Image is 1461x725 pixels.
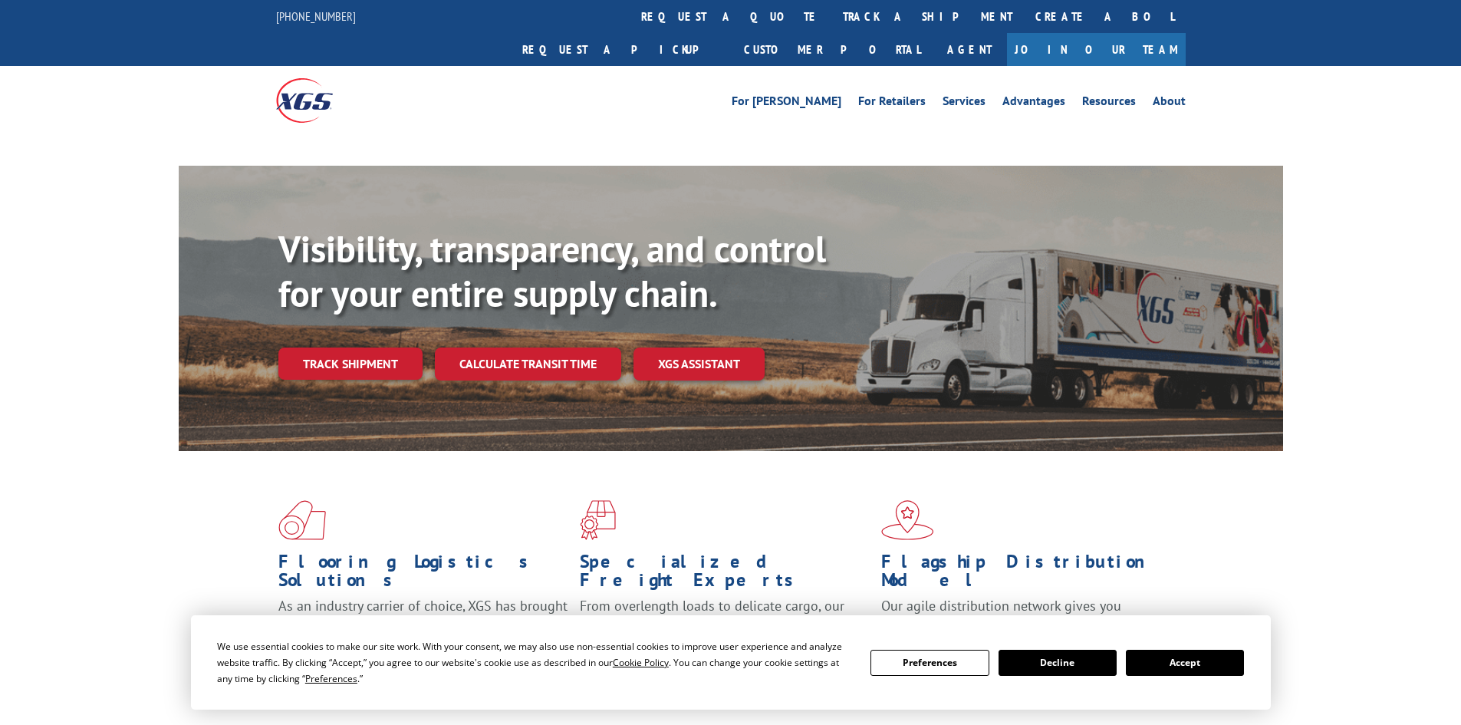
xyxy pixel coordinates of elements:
h1: Flooring Logistics Solutions [278,552,568,597]
a: Resources [1082,95,1136,112]
a: [PHONE_NUMBER] [276,8,356,24]
p: From overlength loads to delicate cargo, our experienced staff knows the best way to move your fr... [580,597,870,665]
a: Calculate transit time [435,348,621,381]
button: Preferences [870,650,989,676]
span: Our agile distribution network gives you nationwide inventory management on demand. [881,597,1163,633]
img: xgs-icon-focused-on-flooring-red [580,500,616,540]
span: Preferences [305,672,357,685]
span: Cookie Policy [613,656,669,669]
div: Cookie Consent Prompt [191,615,1271,710]
div: We use essential cookies to make our site work. With your consent, we may also use non-essential ... [217,638,852,687]
a: Join Our Team [1007,33,1186,66]
a: Request a pickup [511,33,732,66]
a: For Retailers [858,95,926,112]
h1: Specialized Freight Experts [580,552,870,597]
button: Accept [1126,650,1244,676]
a: Services [943,95,986,112]
a: For [PERSON_NAME] [732,95,841,112]
img: xgs-icon-total-supply-chain-intelligence-red [278,500,326,540]
a: Agent [932,33,1007,66]
button: Decline [999,650,1117,676]
a: Track shipment [278,348,423,380]
b: Visibility, transparency, and control for your entire supply chain. [278,225,826,317]
a: XGS ASSISTANT [633,348,765,381]
a: About [1153,95,1186,112]
a: Advantages [1002,95,1065,112]
h1: Flagship Distribution Model [881,552,1171,597]
img: xgs-icon-flagship-distribution-model-red [881,500,934,540]
span: As an industry carrier of choice, XGS has brought innovation and dedication to flooring logistics... [278,597,568,651]
a: Customer Portal [732,33,932,66]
